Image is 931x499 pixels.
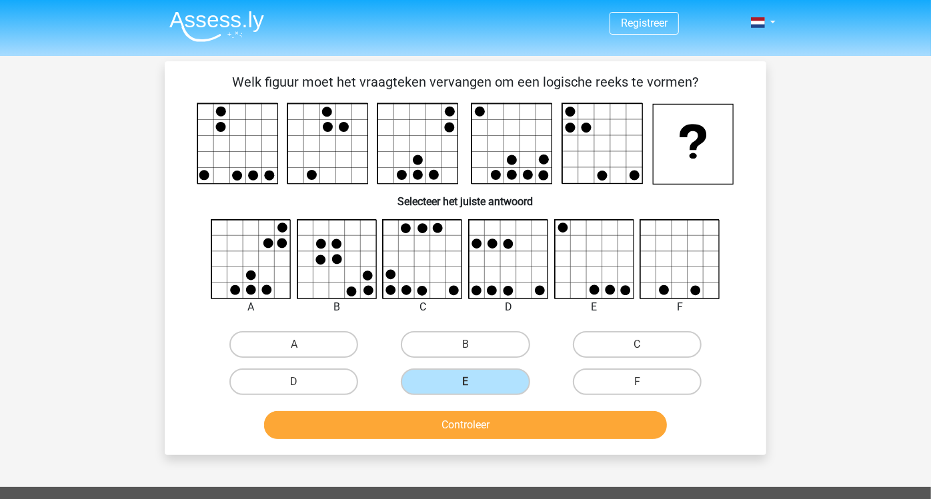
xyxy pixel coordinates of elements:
[186,185,745,208] h6: Selecteer het juiste antwoord
[229,331,358,358] label: A
[630,299,730,315] div: F
[458,299,559,315] div: D
[401,331,530,358] label: B
[573,331,702,358] label: C
[264,411,668,439] button: Controleer
[372,299,473,315] div: C
[401,368,530,395] label: E
[573,368,702,395] label: F
[287,299,387,315] div: B
[201,299,301,315] div: A
[169,11,264,42] img: Assessly
[621,17,668,29] a: Registreer
[544,299,645,315] div: E
[229,368,358,395] label: D
[186,72,745,92] p: Welk figuur moet het vraagteken vervangen om een logische reeks te vormen?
